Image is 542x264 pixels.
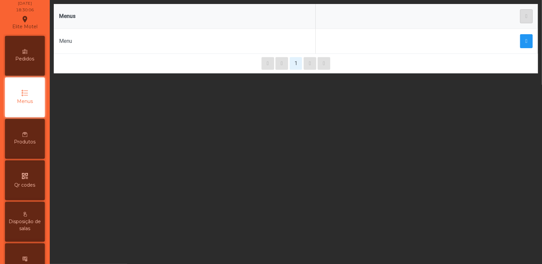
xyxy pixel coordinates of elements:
[290,57,302,70] button: 1
[59,37,310,45] div: Menu
[16,7,34,13] div: 18:30:06
[15,182,36,189] span: Qr codes
[21,172,29,180] i: qr_code
[12,14,38,31] div: Elite Motel
[54,4,316,29] th: Menus
[17,98,33,105] span: Menus
[7,218,43,232] span: Disposição de salas
[14,138,36,145] span: Produtos
[16,55,35,62] span: Pedidos
[18,0,32,6] div: [DATE]
[21,15,29,23] i: location_on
